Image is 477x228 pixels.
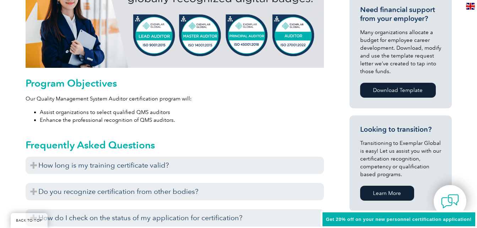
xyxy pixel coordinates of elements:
h3: Need financial support from your employer? [360,5,441,23]
a: Download Template [360,83,436,98]
p: Our Quality Management System Auditor certification program will: [26,95,324,103]
a: BACK TO TOP [11,213,48,228]
h2: Program Objectives [26,77,324,89]
li: Assist organizations to select qualified QMS auditors [40,108,324,116]
img: contact-chat.png [441,192,459,210]
h3: Do you recognize certification from other bodies? [26,183,324,200]
h3: How long is my training certificate valid? [26,157,324,174]
img: en [466,3,475,10]
h3: How do I check on the status of my application for certification? [26,209,324,227]
p: Many organizations allocate a budget for employee career development. Download, modify and use th... [360,28,441,75]
span: Get 20% off on your new personnel certification application! [326,217,472,222]
h3: Looking to transition? [360,125,441,134]
p: Transitioning to Exemplar Global is easy! Let us assist you with our certification recognition, c... [360,139,441,178]
a: Learn More [360,186,414,201]
li: Enhance the professional recognition of QMS auditors. [40,116,324,124]
h2: Frequently Asked Questions [26,139,324,151]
